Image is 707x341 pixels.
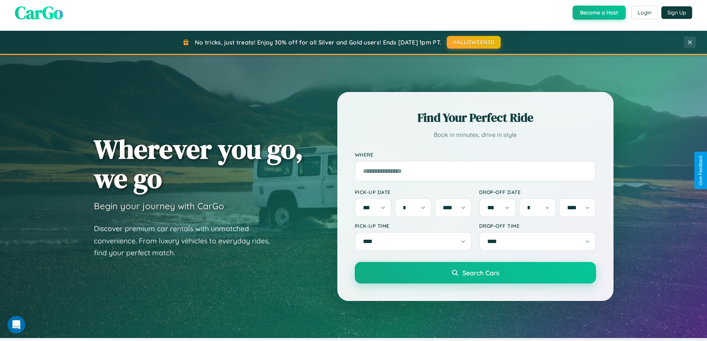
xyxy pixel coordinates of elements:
p: Book in minutes, drive in style [355,129,596,140]
button: Sign Up [661,6,692,19]
button: Login [631,6,658,19]
label: Pick-up Time [355,223,472,229]
label: Drop-off Time [479,223,596,229]
span: No tricks, just treats! Enjoy 30% off for all Silver and Gold users! Ends [DATE] 1pm PT. [195,39,441,46]
p: Discover premium car rentals with unmatched convenience. From luxury vehicles to everyday rides, ... [94,223,279,259]
button: Become a Host [573,6,626,20]
label: Pick-up Date [355,189,472,195]
label: Where [355,151,596,158]
h1: Wherever you go, we go [94,134,303,193]
label: Drop-off Date [479,189,596,195]
h3: Begin your journey with CarGo [94,200,224,212]
span: CarGo [15,0,63,25]
div: Give Feedback [698,155,703,186]
span: Search Cars [462,269,499,277]
button: Search Cars [355,262,596,283]
button: HALLOWEEN30 [447,36,501,49]
iframe: Intercom live chat [7,316,25,334]
h2: Find Your Perfect Ride [355,109,596,126]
